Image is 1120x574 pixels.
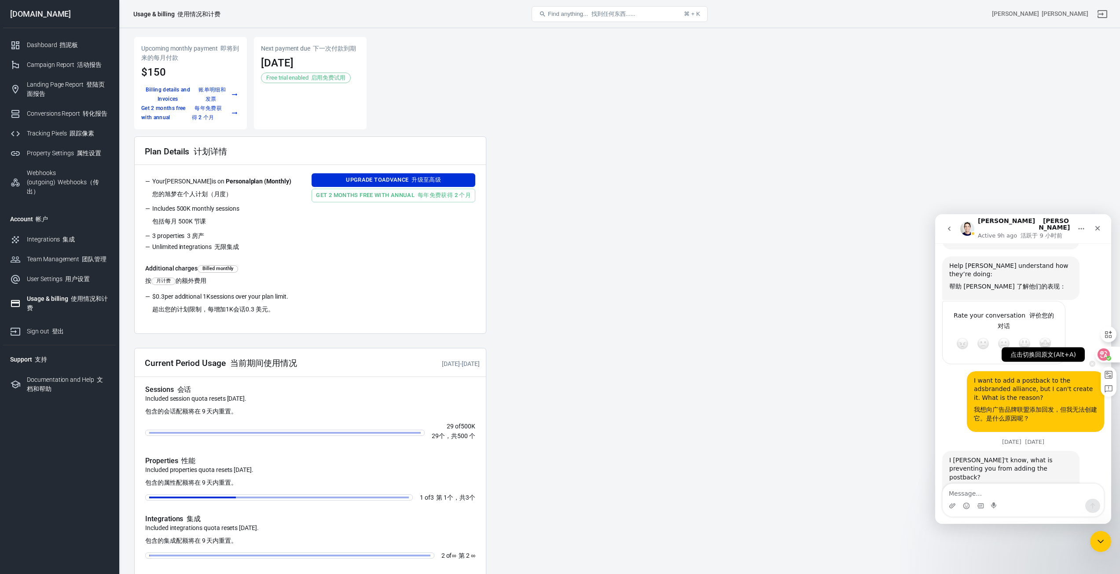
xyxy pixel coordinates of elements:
[77,61,102,68] font: 活动报告
[27,179,99,195] font: Webhooks（传出）
[214,243,239,250] font: 无限集成
[77,150,101,157] font: 属性设置
[139,104,240,122] a: Get 2 months free with annual 每年免费获得 2 个月
[452,552,456,559] span: ∞
[3,75,116,104] a: Landing Page Report 登陆页面报告
[312,173,475,187] a: Upgrade toAdvance 升级至高级
[152,218,206,225] font: 包括每月 500K 节课
[154,278,173,285] span: 月计费
[145,147,227,156] h2: Plan Details
[436,494,447,501] span: 第 1
[27,168,109,196] div: Webhooks (outgoing)
[442,360,460,367] time: 2025-09-30T16:06:36+08:00
[145,385,475,394] h5: Sessions
[3,208,116,230] li: Account
[466,494,469,501] span: 3
[471,552,475,559] span: ∞
[3,249,116,269] a: Team Management 团队管理
[145,231,298,242] li: 3 properties
[3,349,116,370] li: Support
[246,306,268,313] span: 0.3 美元
[82,256,106,263] font: 团队管理
[145,457,475,465] h5: Properties
[3,143,116,163] a: Property Settings 属性设置
[442,360,479,367] span: -
[27,274,109,284] div: User Settings
[187,515,201,523] font: 集成
[198,87,226,102] font: 账单明细和发票
[548,10,635,18] span: Find anything...
[591,11,635,17] font: 找到任何东西......
[457,432,475,439] span: 500 个
[203,293,210,300] span: 1K
[311,74,345,81] font: 启用免费试用
[1042,10,1088,17] font: [PERSON_NAME]
[27,129,109,138] div: Tracking Pixels
[3,269,116,289] a: User Settings 用户设置
[70,130,94,137] font: 跟踪像素
[1092,4,1113,25] a: Sign out
[411,176,441,183] font: 升级至高级
[459,552,470,559] span: 第 2
[27,294,109,313] div: Usage & billing
[27,375,109,394] div: Documentation and Help
[133,10,220,18] div: Usage & billing
[192,105,222,121] font: 每年免费获得 2 个月
[177,11,220,18] font: 使用情况和计费
[145,277,206,284] font: 按 的额外费用
[3,104,116,124] a: Conversions Report 转化报告
[152,190,232,197] font: 您的旭梦在个人计划（月度）
[145,465,475,491] p: Included properties quota resets [DATE].
[139,85,240,104] button: Billing details and Invoices 账单明细和发票
[418,192,471,198] font: 每年免费获得 2 个月
[935,214,1111,524] iframe: Intercom live chat
[194,146,227,157] font: 计划详情
[226,178,291,185] strong: Personal plan ( Monthly )
[27,60,109,69] div: Campaign Report
[27,80,109,99] div: Landing Page Report
[152,306,274,313] font: 超出您的计划限制，每增加 会话 。
[432,432,439,439] span: 29
[3,163,116,201] a: Webhooks (outgoing) Webhooks（传出）
[27,327,109,336] div: Sign out
[35,356,47,363] font: 支持
[3,35,116,55] a: Dashboard 挡泥板
[420,494,475,501] p: of
[312,189,475,202] a: Get 2 months free with annual 每年免费获得 2 个月
[462,360,480,367] time: 2025-10-14T16:38:35+08:00
[313,45,356,52] font: 下一次付款到期
[36,216,48,223] font: 帐户
[201,265,235,273] span: Billed monthly
[145,408,237,415] font: 包含的会话配额将在 9 天内重置。
[27,295,108,311] font: 使用情况和计费
[441,552,445,559] span: 2
[461,423,475,430] span: 500K
[992,9,1088,18] div: Account id: Ez96FzD5
[261,44,360,53] p: Next payment due
[447,423,454,430] span: 29
[3,230,116,249] a: Integrations 集成
[684,11,700,17] div: ⌘ + K
[145,242,298,253] li: Unlimited integrations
